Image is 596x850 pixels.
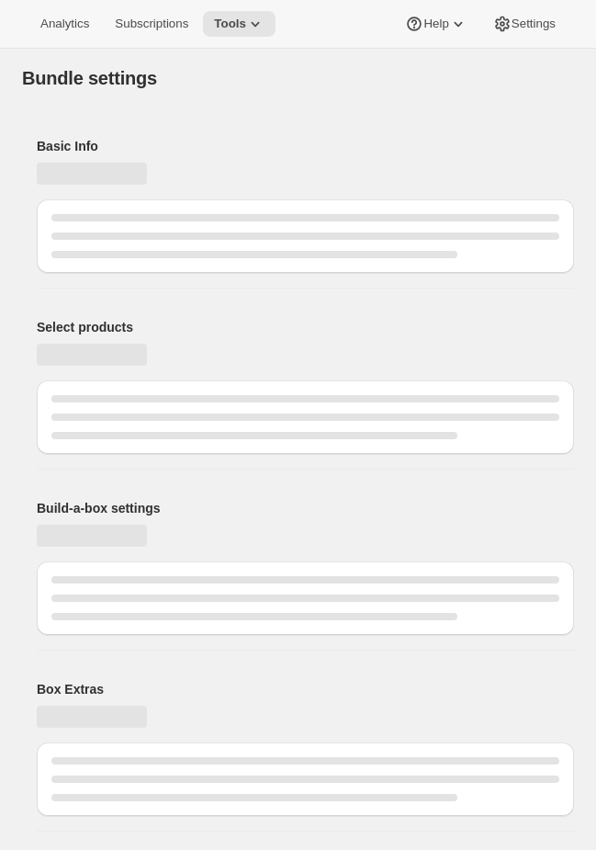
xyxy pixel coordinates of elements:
[423,17,448,31] span: Help
[203,11,276,37] button: Tools
[482,11,567,37] button: Settings
[512,17,556,31] span: Settings
[37,318,559,336] h2: Select products
[40,17,89,31] span: Analytics
[37,137,559,155] h2: Basic Info
[37,499,559,517] h2: Build-a-box settings
[394,11,478,37] button: Help
[104,11,199,37] button: Subscriptions
[22,67,157,89] h1: Bundle settings
[29,11,100,37] button: Analytics
[37,680,559,698] h2: Box Extras
[115,17,188,31] span: Subscriptions
[214,17,246,31] span: Tools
